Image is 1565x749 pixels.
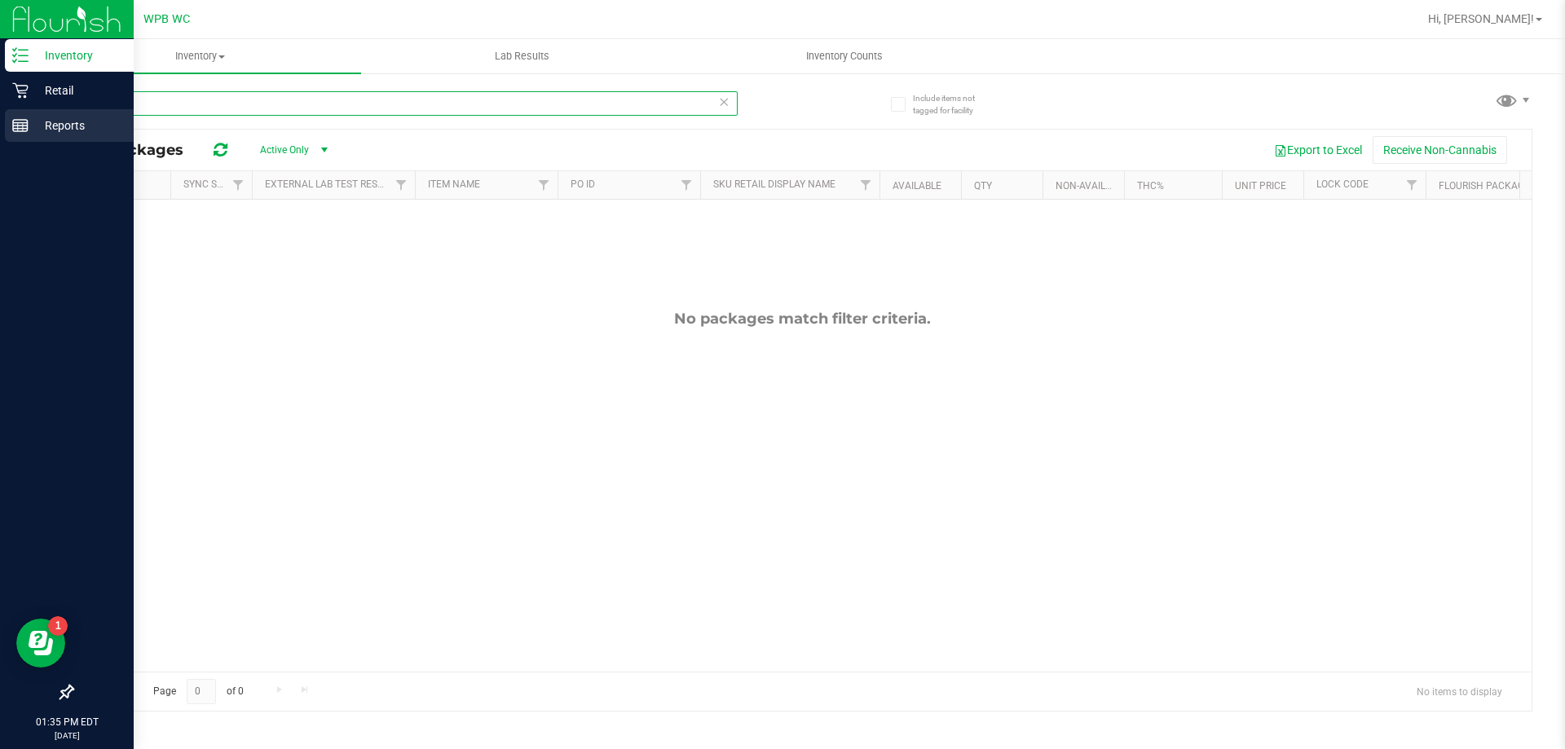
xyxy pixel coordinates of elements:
[388,171,415,199] a: Filter
[1439,180,1541,192] a: Flourish Package ID
[1399,171,1426,199] a: Filter
[29,81,126,100] p: Retail
[1316,178,1369,190] a: Lock Code
[713,178,835,190] a: Sku Retail Display Name
[784,49,905,64] span: Inventory Counts
[12,117,29,134] inline-svg: Reports
[718,91,730,112] span: Clear
[571,178,595,190] a: PO ID
[1404,679,1515,703] span: No items to display
[1263,136,1373,164] button: Export to Excel
[7,715,126,729] p: 01:35 PM EDT
[29,116,126,135] p: Reports
[72,91,738,116] input: Search Package ID, Item Name, SKU, Lot or Part Number...
[39,49,361,64] span: Inventory
[893,180,941,192] a: Available
[7,729,126,742] p: [DATE]
[1235,180,1286,192] a: Unit Price
[1428,12,1534,25] span: Hi, [PERSON_NAME]!
[1373,136,1507,164] button: Receive Non-Cannabis
[73,310,1532,328] div: No packages match filter criteria.
[853,171,879,199] a: Filter
[265,178,393,190] a: External Lab Test Result
[143,12,190,26] span: WPB WC
[29,46,126,65] p: Inventory
[428,178,480,190] a: Item Name
[39,39,361,73] a: Inventory
[473,49,571,64] span: Lab Results
[1137,180,1164,192] a: THC%
[139,679,257,704] span: Page of 0
[48,616,68,636] iframe: Resource center unread badge
[913,92,994,117] span: Include items not tagged for facility
[12,82,29,99] inline-svg: Retail
[683,39,1005,73] a: Inventory Counts
[12,47,29,64] inline-svg: Inventory
[361,39,683,73] a: Lab Results
[673,171,700,199] a: Filter
[85,141,200,159] span: All Packages
[1056,180,1128,192] a: Non-Available
[974,180,992,192] a: Qty
[16,619,65,667] iframe: Resource center
[183,178,246,190] a: Sync Status
[531,171,558,199] a: Filter
[225,171,252,199] a: Filter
